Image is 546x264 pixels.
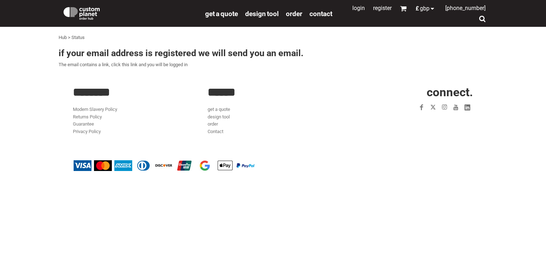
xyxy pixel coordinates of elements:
[237,163,254,167] img: PayPal
[74,160,91,171] img: Visa
[59,35,67,40] a: Hub
[73,121,94,127] a: Guarantee
[208,107,230,112] a: get a quote
[73,107,117,112] a: Modern Slavery Policy
[59,49,487,58] h3: If your email address is registered we will send you an email.
[420,6,430,11] span: GBP
[114,160,132,171] img: American Express
[245,9,279,18] a: design tool
[94,160,112,171] img: Mastercard
[196,160,214,171] img: Google Pay
[71,34,85,41] div: Status
[374,117,473,126] iframe: Customer reviews powered by Trustpilot
[135,160,153,171] img: Diners Club
[73,114,102,119] a: Returns Policy
[208,114,230,119] a: design tool
[352,5,365,11] a: Login
[175,160,193,171] img: China UnionPay
[309,10,332,18] span: Contact
[286,10,302,18] span: order
[245,10,279,18] span: design tool
[343,86,473,98] h2: CONNECT.
[208,121,218,127] a: order
[68,34,70,41] div: >
[155,160,173,171] img: Discover
[208,129,223,134] a: Contact
[62,5,101,20] img: Custom Planet
[59,2,202,23] a: Custom Planet
[205,10,238,18] span: get a quote
[216,160,234,171] img: Apple Pay
[205,9,238,18] a: get a quote
[73,129,101,134] a: Privacy Policy
[59,49,487,76] div: The email contains a link, click this link and you will be logged in
[373,5,392,11] a: Register
[445,5,486,11] span: [PHONE_NUMBER]
[309,9,332,18] a: Contact
[286,9,302,18] a: order
[416,6,420,11] span: £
